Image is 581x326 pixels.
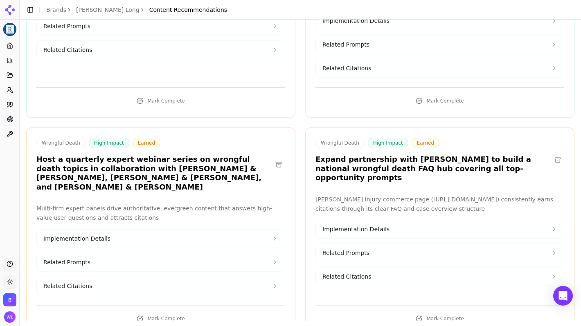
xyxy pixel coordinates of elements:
button: Implementation Details [37,230,285,248]
img: Wendy Lindars [4,311,16,323]
span: Implementation Details [322,17,390,25]
button: Mark Complete [315,94,564,107]
button: Mark Complete [36,94,285,107]
button: Implementation Details [316,220,564,238]
p: [PERSON_NAME] injury commerce page ([URL][DOMAIN_NAME]) consistently earns citations through its ... [315,195,564,214]
button: Archive recommendation [551,154,564,167]
img: Regan Zambri Long [3,23,16,36]
span: Related Citations [43,282,92,290]
span: Earned [133,138,160,148]
p: Multi-firm expert panels drive authoritative, evergreen content that answers high-value user ques... [36,204,285,223]
button: Related Citations [316,59,564,77]
h3: Expand partnership with [PERSON_NAME] to build a national wrongful death FAQ hub covering all top... [315,155,551,183]
span: Related Citations [322,272,371,281]
button: Open organization switcher [3,293,16,306]
span: High Impact [368,138,408,148]
button: Related Citations [37,277,285,295]
span: Related Prompts [322,40,369,49]
button: Archive recommendation [272,158,285,171]
button: Open user button [4,311,16,323]
nav: breadcrumb [46,6,227,14]
button: Current brand: Regan Zambri Long [3,23,16,36]
div: Open Intercom Messenger [553,286,573,306]
span: Implementation Details [322,225,390,233]
span: Related Prompts [43,22,90,30]
button: Related Prompts [37,17,285,35]
button: Related Prompts [37,253,285,271]
span: Related Citations [322,64,371,72]
a: Brands [46,7,66,13]
span: High Impact [89,138,129,148]
span: Implementation Details [43,234,110,243]
span: Related Prompts [322,249,369,257]
button: Mark Complete [36,312,285,325]
button: Related Citations [316,268,564,286]
button: Mark Complete [315,312,564,325]
button: Related Citations [37,41,285,59]
span: Earned [412,138,439,148]
button: Related Prompts [316,36,564,54]
span: Wrongful Death [315,138,365,148]
span: Content Recommendations [149,6,227,14]
a: [PERSON_NAME] Long [76,6,140,14]
button: Related Prompts [316,244,564,262]
span: Wrongful Death [36,138,86,148]
span: Related Citations [43,46,92,54]
button: Implementation Details [316,12,564,30]
span: Related Prompts [43,258,90,266]
h3: Host a quarterly expert webinar series on wrongful death topics in collaboration with [PERSON_NAM... [36,155,272,192]
img: Bob Agency [3,293,16,306]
